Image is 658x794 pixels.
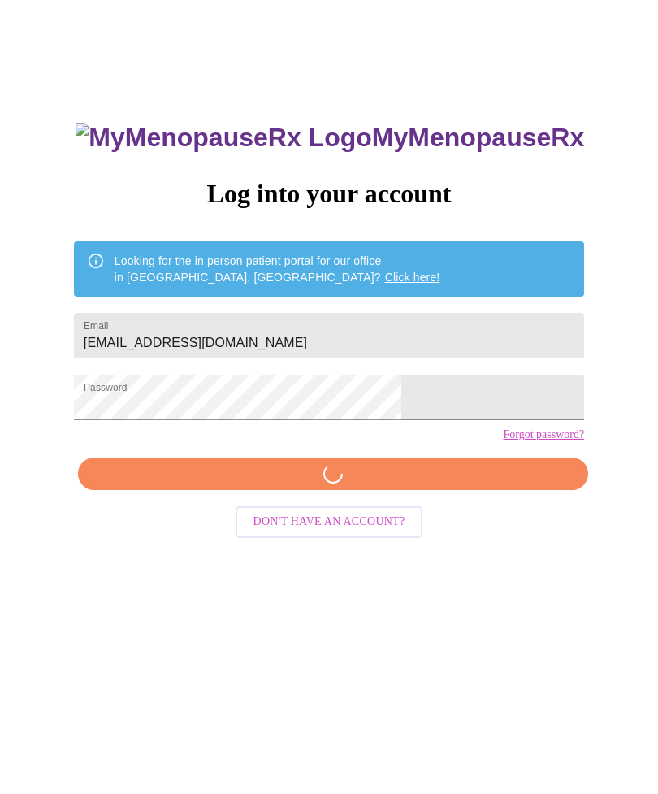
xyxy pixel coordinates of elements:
h3: Log into your account [74,179,584,209]
a: Don't have an account? [232,514,427,527]
h3: MyMenopauseRx [76,123,584,153]
a: Click here! [385,271,440,284]
button: Don't have an account? [236,506,423,538]
img: MyMenopauseRx Logo [76,123,371,153]
div: Looking for the in person patient portal for our office in [GEOGRAPHIC_DATA], [GEOGRAPHIC_DATA]? [115,246,440,292]
a: Forgot password? [503,428,584,441]
span: Don't have an account? [253,512,405,532]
